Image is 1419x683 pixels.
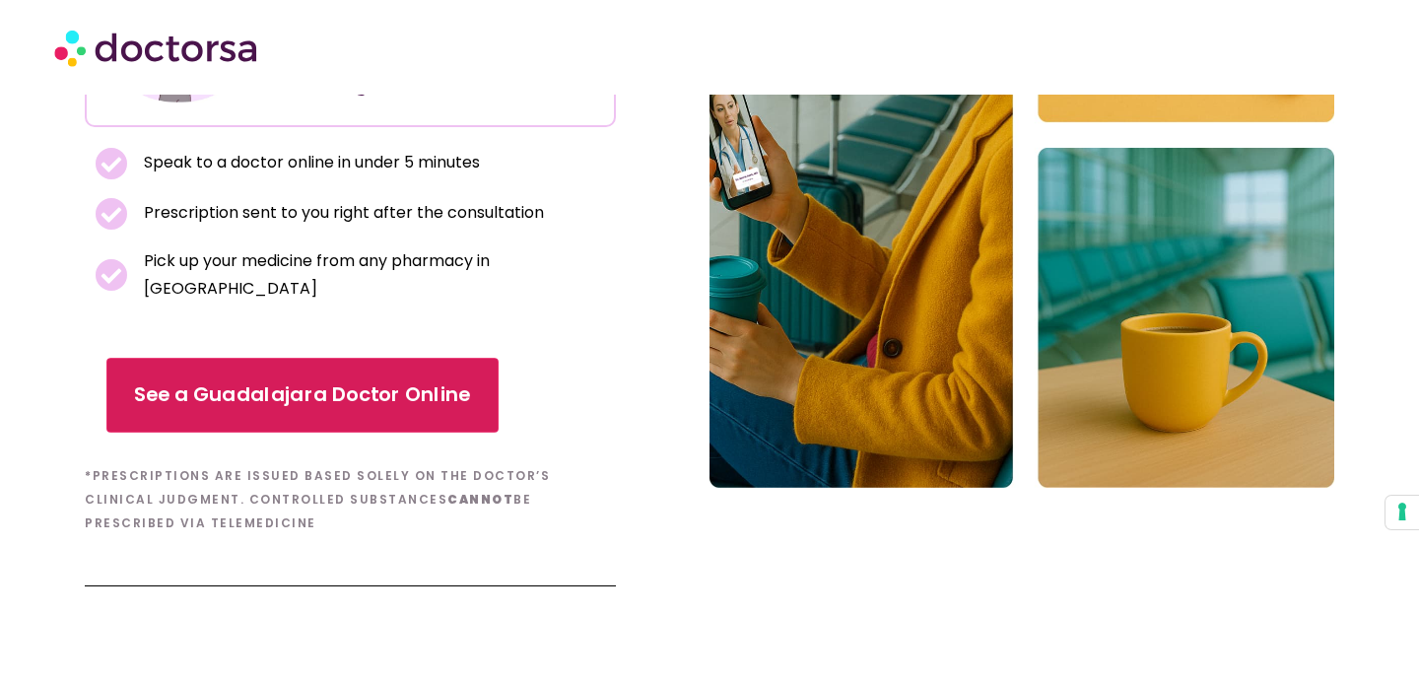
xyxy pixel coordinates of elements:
[85,464,616,535] h6: *Prescriptions are issued based solely on the doctor’s clinical judgment. Controlled substances b...
[139,199,544,227] span: Prescription sent to you right after the consultation
[139,247,606,303] span: Pick up your medicine from any pharmacy in [GEOGRAPHIC_DATA]
[139,149,480,176] span: Speak to a doctor online in under 5 minutes
[447,491,513,508] b: cannot
[1385,496,1419,529] button: Your consent preferences for tracking technologies
[134,381,471,410] span: See a Guadalajara Doctor Online
[106,358,499,433] a: See a Guadalajara Doctor Online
